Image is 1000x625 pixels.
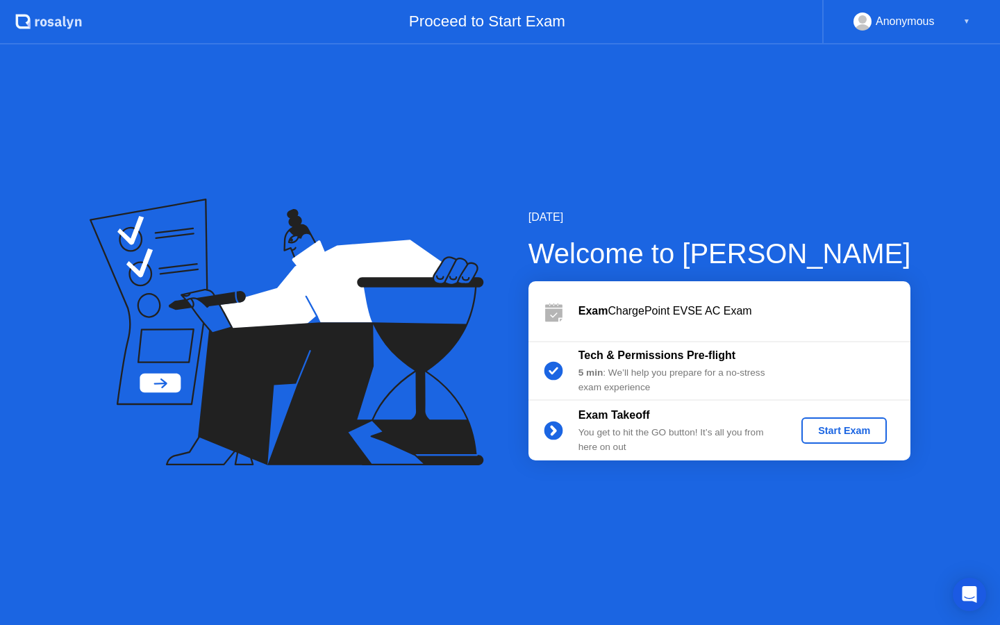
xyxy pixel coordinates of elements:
div: Welcome to [PERSON_NAME] [528,233,911,274]
b: Exam [578,305,608,317]
div: [DATE] [528,209,911,226]
div: Start Exam [807,425,881,436]
div: : We’ll help you prepare for a no-stress exam experience [578,366,778,394]
div: You get to hit the GO button! It’s all you from here on out [578,426,778,454]
div: ChargePoint EVSE AC Exam [578,303,910,319]
div: Anonymous [876,12,935,31]
div: Open Intercom Messenger [953,578,986,611]
div: ▼ [963,12,970,31]
button: Start Exam [801,417,887,444]
b: Exam Takeoff [578,409,650,421]
b: Tech & Permissions Pre-flight [578,349,735,361]
b: 5 min [578,367,603,378]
